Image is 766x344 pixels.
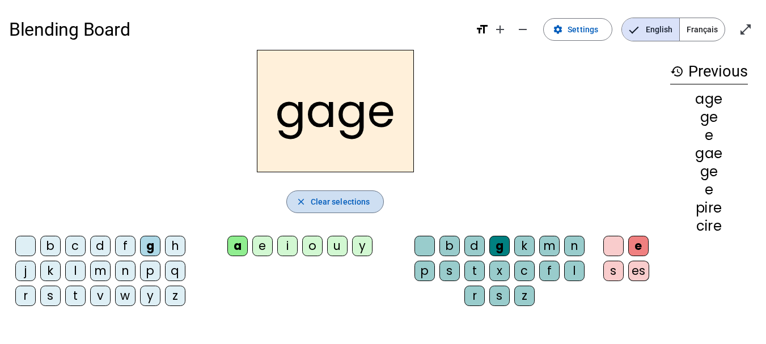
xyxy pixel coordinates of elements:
[65,236,86,256] div: c
[65,286,86,306] div: t
[165,286,185,306] div: z
[489,261,510,281] div: x
[165,236,185,256] div: h
[489,286,510,306] div: s
[670,165,748,179] div: ge
[115,286,136,306] div: w
[140,286,160,306] div: y
[9,11,466,48] h1: Blending Board
[115,261,136,281] div: n
[511,18,534,41] button: Decrease font size
[539,236,560,256] div: m
[539,261,560,281] div: f
[90,286,111,306] div: v
[564,236,585,256] div: n
[65,261,86,281] div: l
[227,236,248,256] div: a
[439,236,460,256] div: b
[90,236,111,256] div: d
[670,147,748,160] div: gae
[670,92,748,106] div: age
[311,195,370,209] span: Clear selections
[670,111,748,124] div: ge
[302,236,323,256] div: o
[670,201,748,215] div: pire
[670,219,748,233] div: cire
[165,261,185,281] div: q
[414,261,435,281] div: p
[40,261,61,281] div: k
[514,261,535,281] div: c
[352,236,373,256] div: y
[115,236,136,256] div: f
[489,236,510,256] div: g
[40,236,61,256] div: b
[543,18,612,41] button: Settings
[15,286,36,306] div: r
[514,236,535,256] div: k
[680,18,725,41] span: Français
[140,236,160,256] div: g
[670,65,684,78] mat-icon: history
[553,24,563,35] mat-icon: settings
[568,23,598,36] span: Settings
[327,236,348,256] div: u
[603,261,624,281] div: s
[564,261,585,281] div: l
[296,197,306,207] mat-icon: close
[734,18,757,41] button: Enter full screen
[257,50,414,172] h2: gage
[621,18,725,41] mat-button-toggle-group: Language selection
[140,261,160,281] div: p
[628,236,649,256] div: e
[516,23,530,36] mat-icon: remove
[739,23,752,36] mat-icon: open_in_full
[489,18,511,41] button: Increase font size
[628,261,649,281] div: es
[493,23,507,36] mat-icon: add
[622,18,679,41] span: English
[15,261,36,281] div: j
[464,261,485,281] div: t
[439,261,460,281] div: s
[464,286,485,306] div: r
[670,183,748,197] div: e
[286,190,384,213] button: Clear selections
[252,236,273,256] div: e
[670,129,748,142] div: e
[40,286,61,306] div: s
[475,23,489,36] mat-icon: format_size
[277,236,298,256] div: i
[464,236,485,256] div: d
[670,59,748,84] h3: Previous
[514,286,535,306] div: z
[90,261,111,281] div: m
